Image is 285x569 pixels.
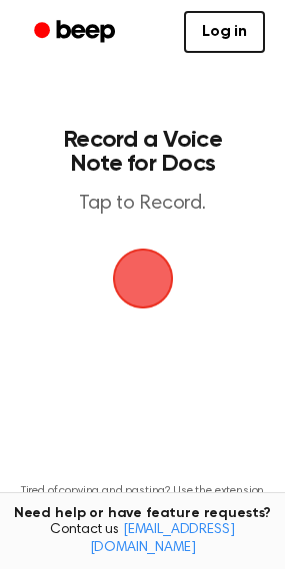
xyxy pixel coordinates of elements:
img: Beep Logo [113,249,173,308]
span: Contact us [12,522,273,557]
a: Log in [184,11,265,53]
p: Tap to Record. [36,192,249,217]
a: [EMAIL_ADDRESS][DOMAIN_NAME] [90,523,235,555]
h1: Record a Voice Note for Docs [36,128,249,176]
p: Tired of copying and pasting? Use the extension to automatically insert your recordings. [16,484,269,514]
a: Beep [20,13,133,52]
